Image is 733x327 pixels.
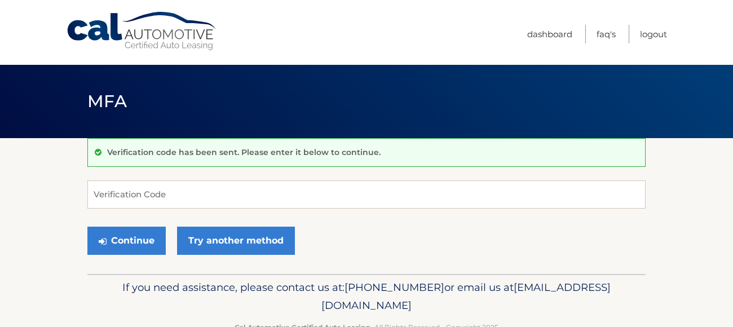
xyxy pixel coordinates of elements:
[177,227,295,255] a: Try another method
[87,180,646,209] input: Verification Code
[321,281,611,312] span: [EMAIL_ADDRESS][DOMAIN_NAME]
[87,227,166,255] button: Continue
[597,25,616,43] a: FAQ's
[66,11,218,51] a: Cal Automotive
[107,147,381,157] p: Verification code has been sent. Please enter it below to continue.
[95,279,638,315] p: If you need assistance, please contact us at: or email us at
[87,91,127,112] span: MFA
[527,25,572,43] a: Dashboard
[345,281,444,294] span: [PHONE_NUMBER]
[640,25,667,43] a: Logout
